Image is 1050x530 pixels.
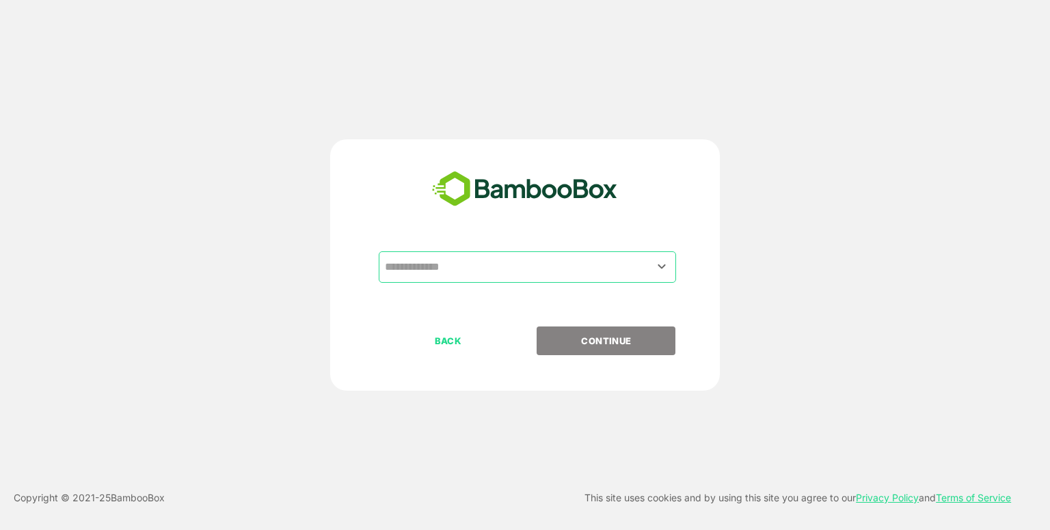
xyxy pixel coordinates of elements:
[425,167,625,212] img: bamboobox
[936,492,1011,503] a: Terms of Service
[584,490,1011,506] p: This site uses cookies and by using this site you agree to our and
[379,326,517,355] button: BACK
[380,333,517,348] p: BACK
[653,257,671,276] button: Open
[538,333,675,348] p: CONTINUE
[856,492,919,503] a: Privacy Policy
[537,326,675,355] button: CONTINUE
[14,490,165,506] p: Copyright © 2021- 25 BambooBox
